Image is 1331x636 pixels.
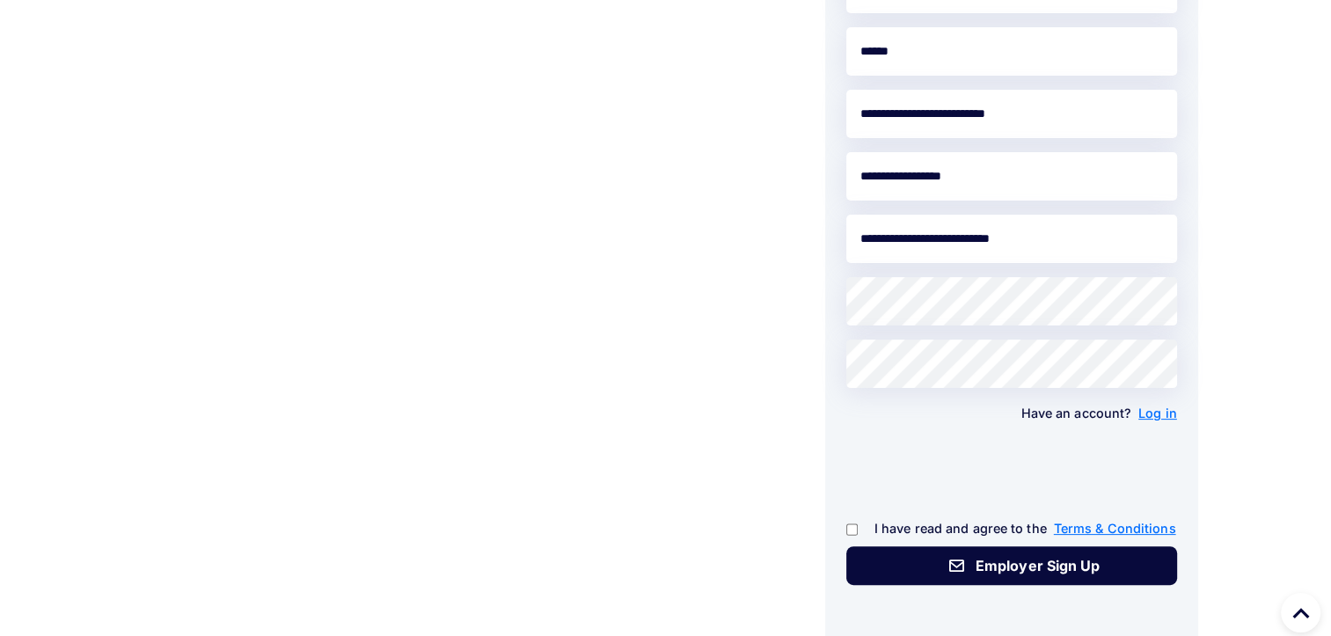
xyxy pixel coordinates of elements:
[846,442,1114,511] iframe: reCAPTCHA
[846,546,1177,585] button: Employer Sign Up
[846,517,1177,540] p: I have read and agree to the
[1138,402,1177,425] a: Log in
[846,402,1177,425] p: Have an account?
[1054,517,1176,540] a: Terms & Conditions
